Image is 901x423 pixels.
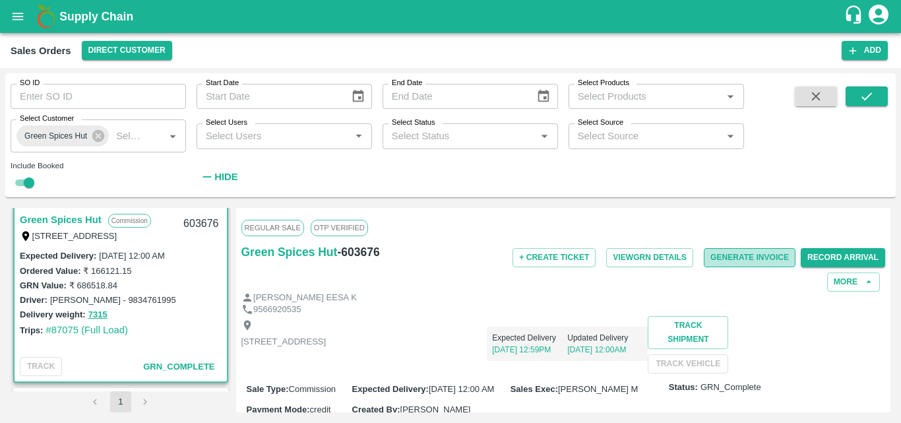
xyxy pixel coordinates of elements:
input: Select Source [573,127,718,145]
b: Supply Chain [59,10,133,23]
input: Select Users [201,127,346,145]
p: Commission [108,214,151,228]
span: Green Spices Hut [16,129,95,143]
button: Open [350,127,367,145]
span: OTP VERIFIED [311,220,368,236]
label: Sales Exec : [511,384,558,394]
button: Add [842,41,888,60]
button: Hide [197,166,241,188]
label: ₹ 166121.15 [83,266,131,276]
button: Track Shipment [648,316,728,349]
label: End Date [392,78,422,88]
button: Open [722,88,739,105]
a: #87075 (Full Load) [46,325,128,335]
label: Sale Type : [247,384,289,394]
span: GRN_Complete [143,362,214,372]
p: [PERSON_NAME] EESA K [253,292,357,304]
label: ₹ 686518.84 [69,280,117,290]
label: GRN Value: [20,280,67,290]
p: [DATE] 12:00AM [567,344,642,356]
button: Open [722,127,739,145]
label: Expected Delivery : [20,251,96,261]
span: [DATE] 12:00 AM [429,384,494,394]
label: Select Products [578,78,629,88]
div: 603676 [175,209,226,240]
button: Open [164,127,181,145]
p: Updated Delivery [567,332,642,344]
label: Select Status [392,117,435,128]
a: Supply Chain [59,7,844,26]
span: credit [310,405,331,414]
button: Generate Invoice [704,248,795,267]
label: Status: [669,381,698,394]
input: Select Status [387,127,532,145]
p: [DATE] 12:59PM [492,344,567,356]
nav: pagination navigation [83,391,158,412]
button: open drawer [3,1,33,32]
span: GRN_Complete [700,381,761,394]
p: 9566920535 [253,304,301,316]
input: End Date [383,84,526,109]
label: [PERSON_NAME] - 9834761995 [50,295,176,305]
button: + Create Ticket [513,248,596,267]
input: Select Products [573,88,718,105]
button: page 1 [110,391,131,412]
input: Enter SO ID [11,84,186,109]
img: logo [33,3,59,30]
div: Green Spices Hut [16,125,109,146]
a: Green Spices Hut [241,243,338,261]
div: account of current user [867,3,890,30]
button: Select DC [82,41,172,60]
label: Driver: [20,295,47,305]
label: Expected Delivery : [352,384,429,394]
button: Record Arrival [801,248,885,267]
button: Choose date [531,84,556,109]
label: Select Customer [20,114,74,124]
label: Select Source [578,117,623,128]
strong: Hide [214,172,237,182]
button: ViewGRN Details [606,248,693,267]
p: [STREET_ADDRESS] [241,336,326,348]
label: Payment Mode : [247,405,310,414]
p: Expected Delivery [492,332,567,344]
label: Start Date [206,78,239,88]
input: Start Date [197,84,340,109]
h6: - 603676 [337,243,379,261]
div: Sales Orders [11,42,71,59]
button: 7315 [88,308,108,323]
label: [STREET_ADDRESS] [32,231,117,241]
label: Trips: [20,325,43,335]
label: Created By : [352,405,400,414]
span: [PERSON_NAME] M [558,384,638,394]
label: Select Users [206,117,247,128]
input: Select Customer [111,127,143,145]
label: SO ID [20,78,40,88]
div: customer-support [844,5,867,28]
label: Ordered Value: [20,266,80,276]
a: Green Spices Hut [20,211,102,228]
div: Include Booked [11,160,186,172]
button: Open [536,127,553,145]
span: Commission [289,384,336,394]
button: More [827,273,880,292]
label: [DATE] 12:00 AM [99,251,164,261]
label: Delivery weight: [20,309,86,319]
span: Regular Sale [241,220,304,236]
button: Choose date [346,84,371,109]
